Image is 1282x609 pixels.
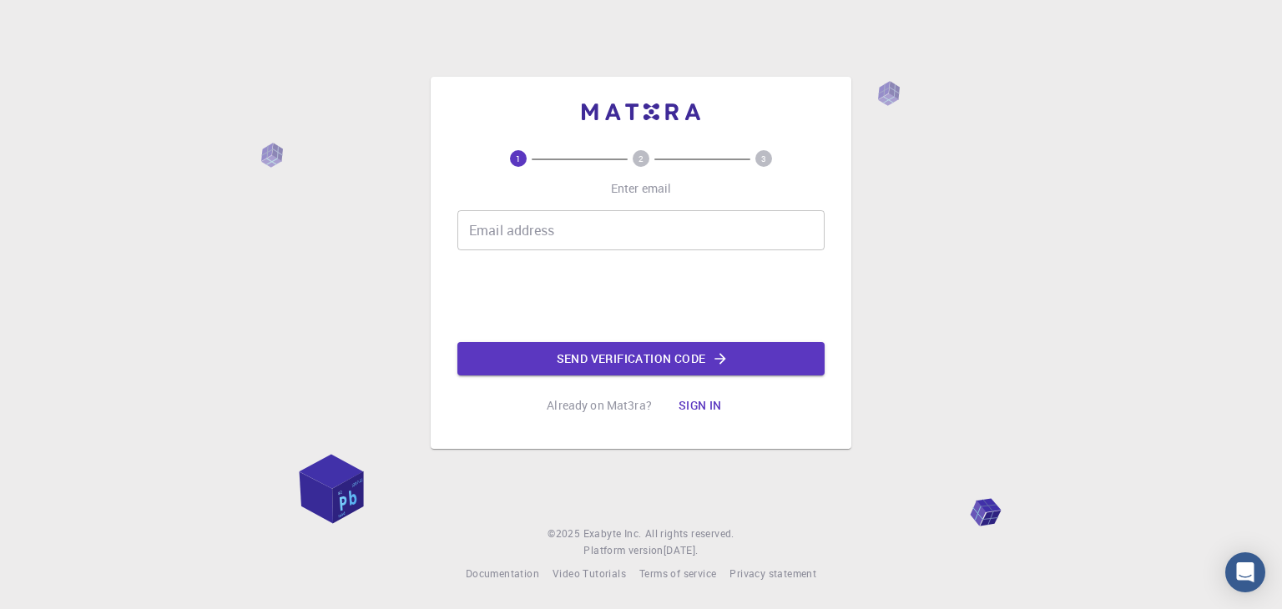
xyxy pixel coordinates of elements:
[548,526,583,542] span: © 2025
[664,542,699,559] a: [DATE].
[466,566,539,580] span: Documentation
[1225,552,1265,592] div: Open Intercom Messenger
[665,389,735,422] button: Sign in
[761,153,766,164] text: 3
[664,543,699,556] span: [DATE] .
[553,566,626,582] a: Video Tutorials
[583,526,642,540] span: Exabyte Inc.
[547,397,652,414] p: Already on Mat3ra?
[729,566,816,580] span: Privacy statement
[639,566,716,582] a: Terms of service
[638,153,644,164] text: 2
[514,264,768,329] iframe: reCAPTCHA
[583,542,663,559] span: Platform version
[466,566,539,582] a: Documentation
[583,526,642,542] a: Exabyte Inc.
[553,566,626,580] span: Video Tutorials
[729,566,816,582] a: Privacy statement
[611,180,672,197] p: Enter email
[639,566,716,580] span: Terms of service
[457,342,825,375] button: Send verification code
[516,153,521,164] text: 1
[645,526,734,542] span: All rights reserved.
